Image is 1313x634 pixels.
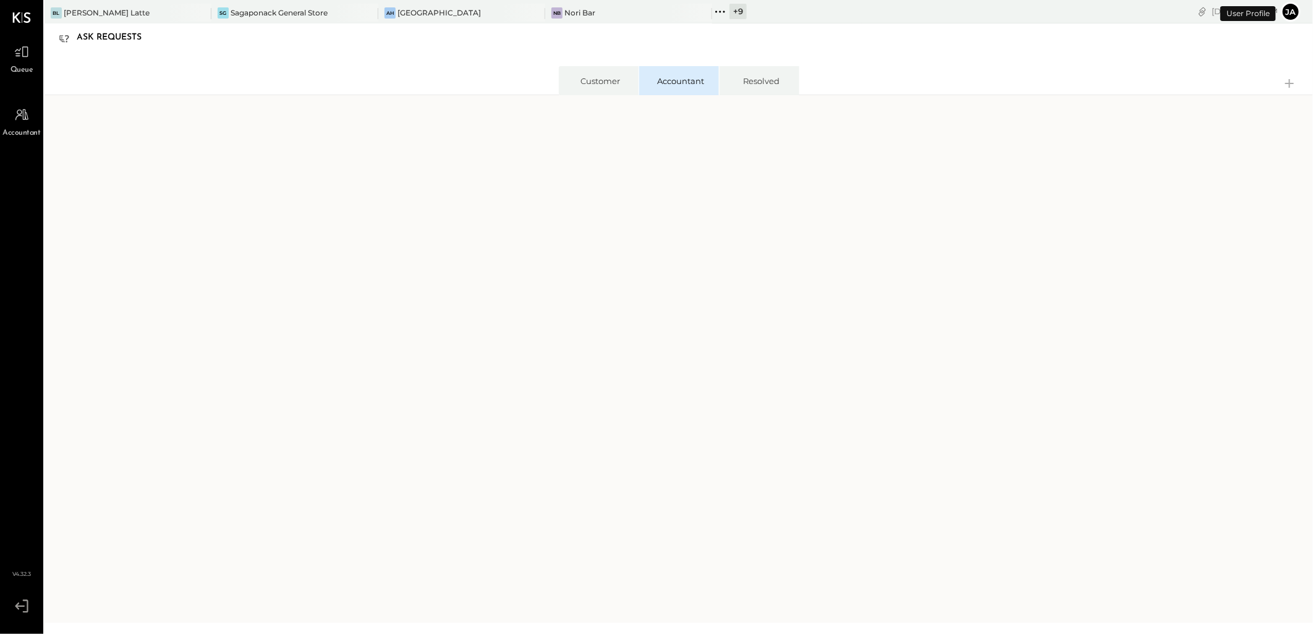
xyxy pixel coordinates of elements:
div: copy link [1196,5,1209,18]
div: User Profile [1220,6,1276,21]
span: Accountant [3,128,41,139]
li: Resolved [719,66,799,95]
span: Queue [11,65,33,76]
div: Customer [571,75,630,87]
a: Accountant [1,103,43,139]
div: [PERSON_NAME] Latte [64,7,150,18]
div: BL [51,7,62,19]
div: Sagaponack General Store [231,7,328,18]
div: SG [218,7,229,19]
div: [DATE] [1212,6,1278,17]
button: ja [1281,2,1301,22]
div: Nori Bar [564,7,595,18]
div: + 9 [729,4,747,19]
div: AH [385,7,396,19]
div: [GEOGRAPHIC_DATA] [397,7,481,18]
div: Ask Requests [77,28,154,48]
div: NB [551,7,563,19]
div: Accountant [652,75,710,87]
a: Queue [1,40,43,76]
